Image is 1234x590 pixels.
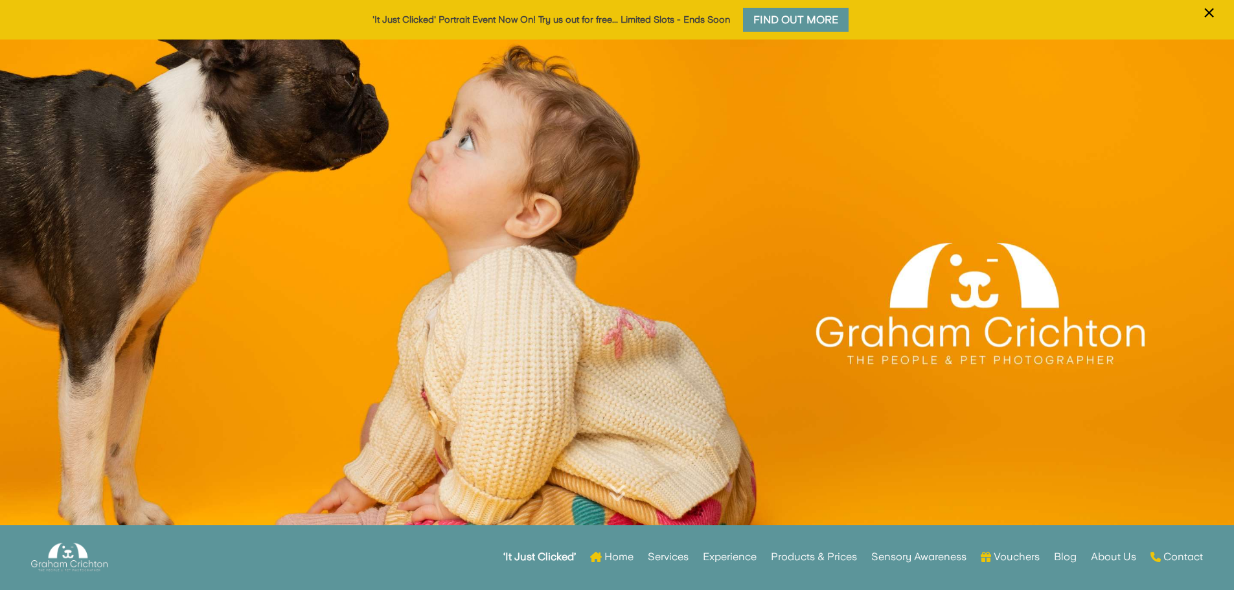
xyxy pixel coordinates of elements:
[648,532,689,582] a: Services
[871,532,966,582] a: Sensory Awareness
[590,532,634,582] a: Home
[1091,532,1136,582] a: About Us
[771,532,857,582] a: Products & Prices
[503,532,576,582] a: ‘It Just Clicked’
[1150,532,1203,582] a: Contact
[1197,2,1221,40] button: ×
[1203,1,1215,25] span: ×
[703,532,757,582] a: Experience
[740,5,852,35] a: Find Out More
[1054,532,1077,582] a: Blog
[981,532,1040,582] a: Vouchers
[503,552,576,562] strong: ‘It Just Clicked’
[372,14,730,25] a: 'It Just Clicked' Portrait Event Now On! Try us out for free... Limited Slots - Ends Soon
[31,539,108,575] img: Graham Crichton Photography Logo - Graham Crichton - Belfast Family & Pet Photography Studio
